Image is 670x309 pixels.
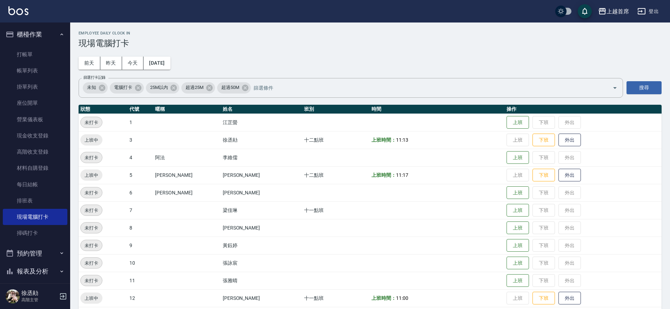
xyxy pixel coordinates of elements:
[153,105,221,114] th: 暱稱
[221,254,302,272] td: 張詠宸
[532,169,555,182] button: 下班
[128,184,153,201] td: 6
[3,144,67,160] a: 高階收支登錄
[81,277,102,284] span: 未打卡
[396,172,408,178] span: 11:17
[128,166,153,184] td: 5
[128,237,153,254] td: 9
[128,219,153,237] td: 8
[3,25,67,44] button: 櫃檯作業
[505,105,662,114] th: 操作
[595,4,632,19] button: 上越首席
[507,186,529,199] button: 上班
[221,184,302,201] td: [PERSON_NAME]
[146,84,172,91] span: 25M以內
[558,169,581,182] button: 外出
[81,189,102,197] span: 未打卡
[81,119,102,126] span: 未打卡
[396,295,408,301] span: 11:00
[3,79,67,95] a: 掛單列表
[221,114,302,131] td: 江芷螢
[396,137,408,143] span: 11:13
[81,259,102,267] span: 未打卡
[3,176,67,193] a: 每日結帳
[80,295,102,302] span: 上班中
[221,131,302,149] td: 徐丞勛
[153,166,221,184] td: [PERSON_NAME]
[80,172,102,179] span: 上班中
[221,201,302,219] td: 梁佳琳
[128,131,153,149] td: 3
[609,82,621,94] button: Open
[128,149,153,166] td: 4
[252,82,600,94] input: 篩選條件
[80,136,102,144] span: 上班中
[3,281,67,299] button: 客戶管理
[143,57,170,70] button: [DATE]
[3,262,67,281] button: 報表及分析
[21,297,57,303] p: 高階主管
[578,4,592,18] button: save
[128,105,153,114] th: 代號
[81,154,102,161] span: 未打卡
[3,128,67,144] a: 現金收支登錄
[507,257,529,270] button: 上班
[507,239,529,252] button: 上班
[302,131,370,149] td: 十二點班
[122,57,144,70] button: 今天
[3,209,67,225] a: 現場電腦打卡
[217,84,243,91] span: 超過50M
[507,274,529,287] button: 上班
[83,84,100,91] span: 未知
[153,149,221,166] td: 阿法
[146,82,180,94] div: 25M以內
[532,134,555,147] button: 下班
[21,290,57,297] h5: 徐丞勛
[79,57,100,70] button: 前天
[6,289,20,303] img: Person
[153,184,221,201] td: [PERSON_NAME]
[221,149,302,166] td: 李維儒
[302,289,370,307] td: 十一點班
[221,219,302,237] td: [PERSON_NAME]
[3,95,67,111] a: 座位開單
[507,204,529,217] button: 上班
[370,105,505,114] th: 時間
[371,295,396,301] b: 上班時間：
[81,207,102,214] span: 未打卡
[221,237,302,254] td: 黃鈺婷
[83,75,106,80] label: 篩選打卡記錄
[8,6,28,15] img: Logo
[3,244,67,263] button: 預約管理
[128,289,153,307] td: 12
[221,272,302,289] td: 張雅晴
[371,137,396,143] b: 上班時間：
[558,134,581,147] button: 外出
[507,151,529,164] button: 上班
[627,81,662,94] button: 搜尋
[302,166,370,184] td: 十二點班
[128,254,153,272] td: 10
[100,57,122,70] button: 昨天
[3,225,67,241] a: 掃碼打卡
[79,38,662,48] h3: 現場電腦打卡
[371,172,396,178] b: 上班時間：
[507,116,529,129] button: 上班
[221,166,302,184] td: [PERSON_NAME]
[83,82,108,94] div: 未知
[3,193,67,209] a: 排班表
[79,105,128,114] th: 狀態
[532,292,555,305] button: 下班
[3,160,67,176] a: 材料自購登錄
[128,272,153,289] td: 11
[558,292,581,305] button: 外出
[607,7,629,16] div: 上越首席
[507,221,529,234] button: 上班
[302,201,370,219] td: 十一點班
[302,105,370,114] th: 班別
[217,82,251,94] div: 超過50M
[221,289,302,307] td: [PERSON_NAME]
[79,31,662,36] h2: Employee Daily Clock In
[3,63,67,79] a: 帳單列表
[128,114,153,131] td: 1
